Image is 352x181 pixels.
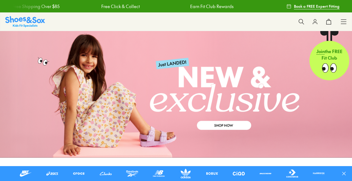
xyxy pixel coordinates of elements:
[294,3,340,9] span: Book a FREE Expert Fitting
[101,3,139,10] a: Free Click & Collect
[5,16,45,27] img: SNS_Logo_Responsive.svg
[286,1,340,12] a: Book a FREE Expert Fitting
[5,16,45,27] a: Shoes & Sox
[316,48,325,54] span: Join
[309,43,349,66] p: the FREE Fit Club
[190,3,233,10] a: Earn Fit Club Rewards
[309,31,349,80] a: Jointhe FREE Fit Club
[12,3,59,10] a: Free Shipping Over $85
